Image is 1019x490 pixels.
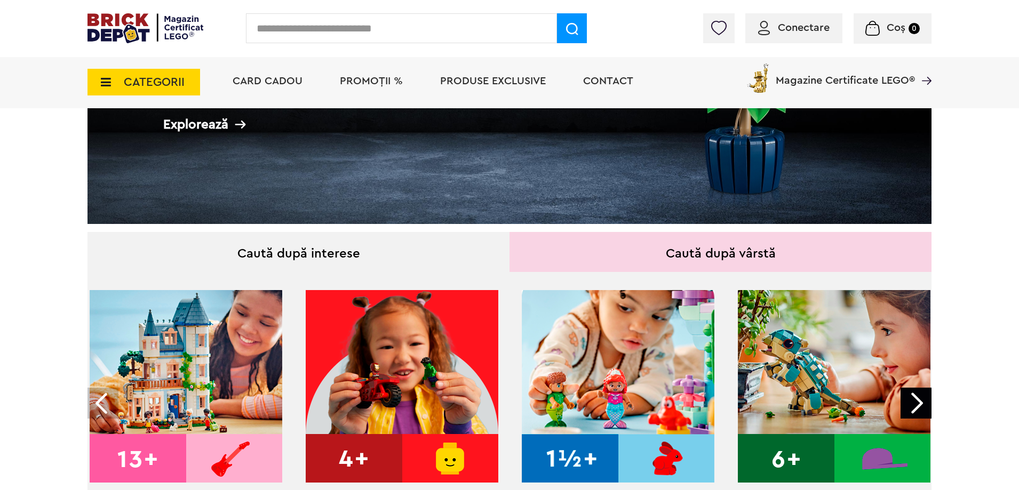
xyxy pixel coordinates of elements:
img: 4+ [306,290,498,483]
a: Card Cadou [233,76,302,86]
a: PROMOȚII % [340,76,403,86]
img: 1.5+ [522,290,714,483]
a: Produse exclusive [440,76,546,86]
span: Coș [887,22,905,33]
span: CATEGORII [124,76,185,88]
div: Caută după interese [87,232,509,272]
div: Explorează [163,118,377,131]
span: Conectare [778,22,830,33]
a: Magazine Certificate LEGO® [915,61,932,72]
div: Caută după vârstă [509,232,932,272]
a: Conectare [758,22,830,33]
small: 0 [909,23,920,34]
img: 13+ [90,290,282,483]
a: Contact [583,76,633,86]
span: Magazine Certificate LEGO® [776,61,915,86]
img: 6+ [738,290,930,483]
